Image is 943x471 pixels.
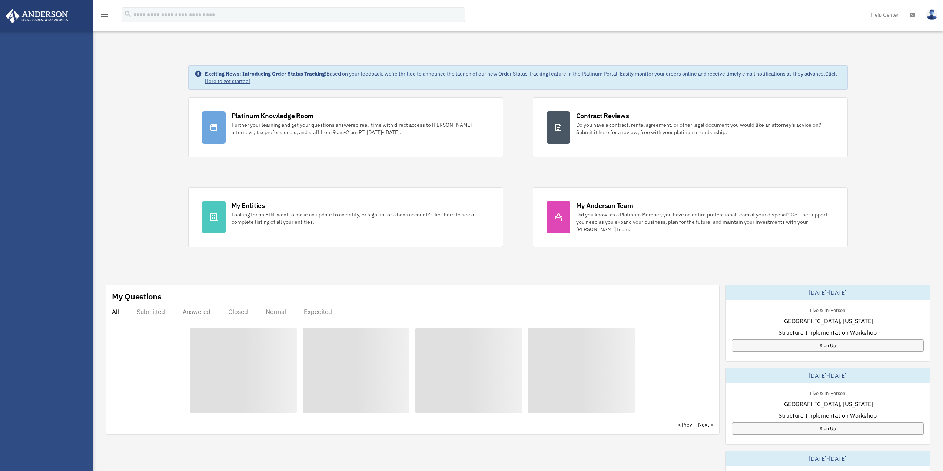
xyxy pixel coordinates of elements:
[304,308,332,315] div: Expedited
[533,187,848,247] a: My Anderson Team Did you know, as a Platinum Member, you have an entire professional team at your...
[726,285,930,300] div: [DATE]-[DATE]
[205,70,837,84] a: Click Here to get started!
[576,121,834,136] div: Do you have a contract, rental agreement, or other legal document you would like an attorney's ad...
[726,368,930,383] div: [DATE]-[DATE]
[804,389,851,397] div: Live & In-Person
[232,111,314,120] div: Platinum Knowledge Room
[232,211,489,226] div: Looking for an EIN, want to make an update to an entity, or sign up for a bank account? Click her...
[188,97,503,157] a: Platinum Knowledge Room Further your learning and get your questions answered real-time with dire...
[782,399,873,408] span: [GEOGRAPHIC_DATA], [US_STATE]
[228,308,248,315] div: Closed
[112,308,119,315] div: All
[124,10,132,18] i: search
[726,451,930,466] div: [DATE]-[DATE]
[778,328,877,337] span: Structure Implementation Workshop
[205,70,841,85] div: Based on your feedback, we're thrilled to announce the launch of our new Order Status Tracking fe...
[576,211,834,233] div: Did you know, as a Platinum Member, you have an entire professional team at your disposal? Get th...
[232,121,489,136] div: Further your learning and get your questions answered real-time with direct access to [PERSON_NAM...
[188,187,503,247] a: My Entities Looking for an EIN, want to make an update to an entity, or sign up for a bank accoun...
[3,9,70,23] img: Anderson Advisors Platinum Portal
[112,291,162,302] div: My Questions
[678,421,692,428] a: < Prev
[782,316,873,325] span: [GEOGRAPHIC_DATA], [US_STATE]
[778,411,877,420] span: Structure Implementation Workshop
[137,308,165,315] div: Submitted
[804,306,851,314] div: Live & In-Person
[533,97,848,157] a: Contract Reviews Do you have a contract, rental agreement, or other legal document you would like...
[926,9,937,20] img: User Pic
[732,339,924,352] a: Sign Up
[183,308,210,315] div: Answered
[576,111,629,120] div: Contract Reviews
[266,308,286,315] div: Normal
[232,201,265,210] div: My Entities
[698,421,713,428] a: Next >
[732,422,924,435] a: Sign Up
[205,70,326,77] strong: Exciting News: Introducing Order Status Tracking!
[100,10,109,19] i: menu
[576,201,633,210] div: My Anderson Team
[100,13,109,19] a: menu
